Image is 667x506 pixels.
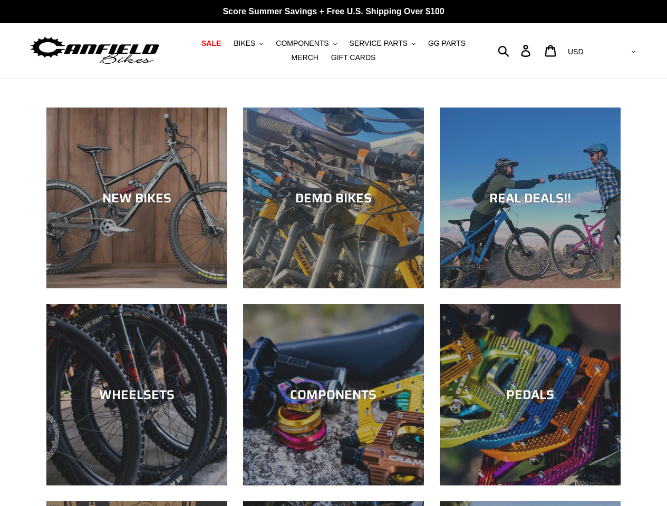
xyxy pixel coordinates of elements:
a: DEMO BIKES [243,108,424,288]
a: GIFT CARDS [326,51,381,65]
div: PEDALS [440,387,621,403]
span: GIFT CARDS [331,53,376,62]
span: BIKES [234,39,255,48]
a: NEW BIKES [46,108,227,288]
span: SALE [201,39,221,48]
div: REAL DEALS!! [440,190,621,206]
button: BIKES [228,36,268,51]
img: Canfield Bikes [29,34,161,67]
a: COMPONENTS [243,304,424,485]
a: REAL DEALS!! [440,108,621,288]
span: COMPONENTS [276,39,328,48]
span: SERVICE PARTS [350,39,408,48]
div: DEMO BIKES [243,190,424,206]
div: WHEELSETS [46,387,227,403]
span: GG PARTS [428,39,466,48]
button: COMPONENTS [270,36,342,51]
div: COMPONENTS [243,387,424,403]
a: GG PARTS [423,36,471,51]
a: MERCH [286,51,324,65]
div: NEW BIKES [46,190,227,206]
button: SERVICE PARTS [344,36,421,51]
span: MERCH [292,53,318,62]
a: WHEELSETS [46,304,227,485]
a: SALE [196,36,226,51]
a: PEDALS [440,304,621,485]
